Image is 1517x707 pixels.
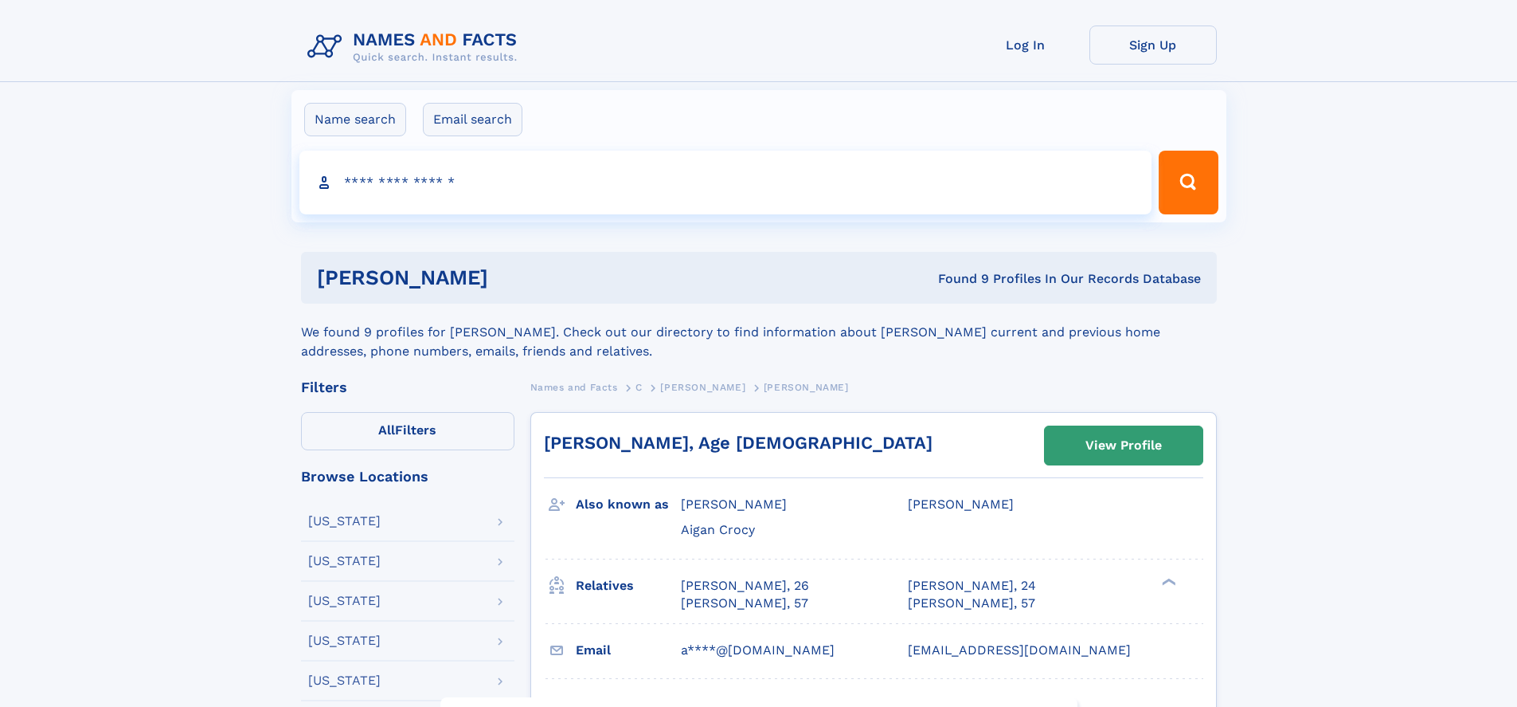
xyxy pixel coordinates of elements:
div: Found 9 Profiles In Our Records Database [713,270,1201,288]
button: Search Button [1159,151,1218,214]
span: [PERSON_NAME] [660,382,745,393]
a: Sign Up [1089,26,1217,65]
div: [US_STATE] [308,634,381,647]
div: [US_STATE] [308,515,381,528]
div: View Profile [1085,427,1162,464]
span: [PERSON_NAME] [681,497,787,512]
div: Filters [301,380,514,395]
div: We found 9 profiles for [PERSON_NAME]. Check out our directory to find information about [PERSON_... [301,304,1217,361]
h3: Also known as [576,491,681,518]
label: Name search [304,103,406,136]
a: Log In [962,26,1089,65]
label: Filters [301,412,514,450]
a: [PERSON_NAME], 26 [681,577,809,595]
h3: Email [576,637,681,664]
a: [PERSON_NAME] [660,377,745,397]
div: Browse Locations [301,469,514,484]
span: C [635,382,643,393]
div: ❯ [1158,576,1177,587]
a: Names and Facts [530,377,618,397]
a: [PERSON_NAME], 57 [908,595,1035,612]
h3: Relatives [576,572,681,599]
a: [PERSON_NAME], 57 [681,595,808,612]
input: search input [299,151,1152,214]
span: Aigan Crocy [681,522,755,537]
a: [PERSON_NAME], Age [DEMOGRAPHIC_DATA] [544,433,932,453]
label: Email search [423,103,522,136]
span: [PERSON_NAME] [764,382,849,393]
div: [US_STATE] [308,595,381,607]
div: [US_STATE] [308,555,381,568]
a: View Profile [1045,426,1202,465]
span: [EMAIL_ADDRESS][DOMAIN_NAME] [908,642,1131,658]
a: [PERSON_NAME], 24 [908,577,1036,595]
span: [PERSON_NAME] [908,497,1014,512]
h1: [PERSON_NAME] [317,268,714,288]
a: C [635,377,643,397]
span: All [378,422,395,438]
img: Logo Names and Facts [301,26,530,69]
div: [US_STATE] [308,674,381,687]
